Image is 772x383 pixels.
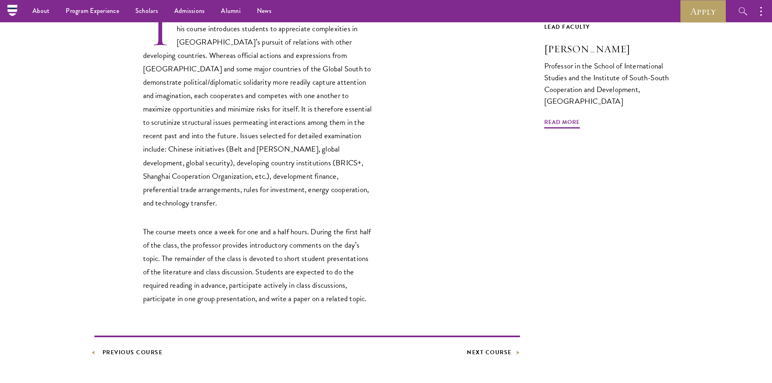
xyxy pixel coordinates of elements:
a: Lead Faculty [PERSON_NAME] Professor in the School of International Studies and the Institute of ... [544,22,678,122]
span: Read More [544,117,580,130]
a: Next Course [467,347,520,357]
div: Professor in the School of International Studies and the Institute of South-South Cooperation and... [544,60,678,107]
p: This course introduces students to appreciate complexities in [GEOGRAPHIC_DATA]’s pursuit of rela... [143,10,374,210]
a: Previous Course [94,347,163,357]
h3: [PERSON_NAME] [544,42,678,56]
div: Lead Faculty [544,22,678,32]
p: The course meets once a week for one and a half hours. During the first half of the class, the pr... [143,225,374,305]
